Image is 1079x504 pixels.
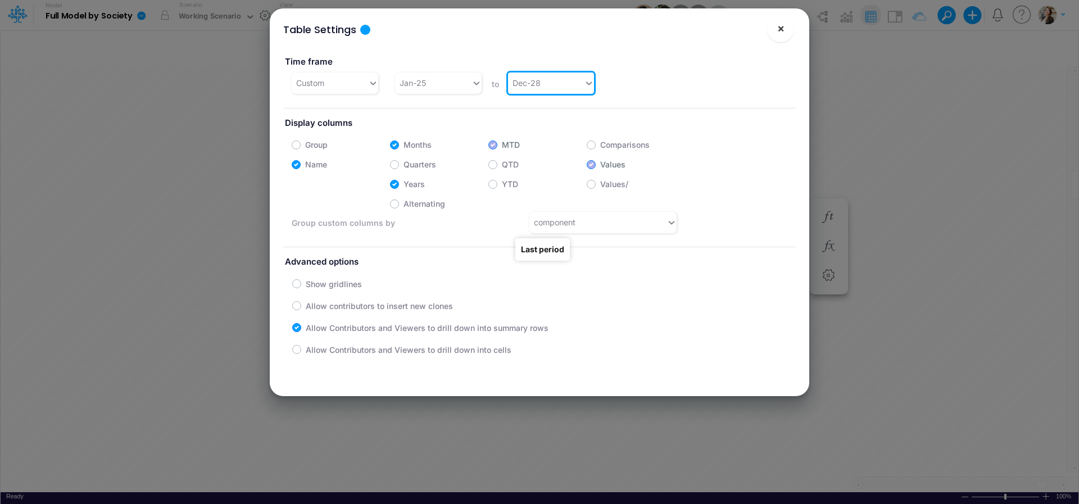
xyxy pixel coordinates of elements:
label: Time frame [283,52,531,72]
label: Years [404,178,425,190]
label: Quarters [404,158,436,170]
span: × [777,21,785,35]
label: Name [305,158,327,170]
strong: Last period [521,244,564,254]
label: Values/ [600,178,628,190]
label: YTD [502,178,518,190]
label: Group [305,139,328,151]
label: MTD [502,139,520,151]
div: Jan-25 [400,77,426,89]
label: Allow Contributors and Viewers to drill down into summary rows [306,322,548,334]
div: Custom [296,77,324,89]
label: Group custom columns by [292,217,423,229]
label: Display columns [283,113,796,134]
div: Table Settings [283,22,356,37]
label: Alternating [404,198,445,210]
label: QTD [502,158,519,170]
label: Allow Contributors and Viewers to drill down into cells [306,344,511,356]
label: Allow contributors to insert new clones [306,300,453,312]
label: Advanced options [283,252,796,273]
div: Dec-28 [513,77,541,89]
label: Show gridlines [306,278,362,290]
label: Comparisons [600,139,650,151]
div: Tooltip anchor [360,25,370,35]
label: to [490,78,500,90]
button: Close [767,15,794,42]
label: Months [404,139,432,151]
div: component [534,216,575,228]
label: Values [600,158,625,170]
